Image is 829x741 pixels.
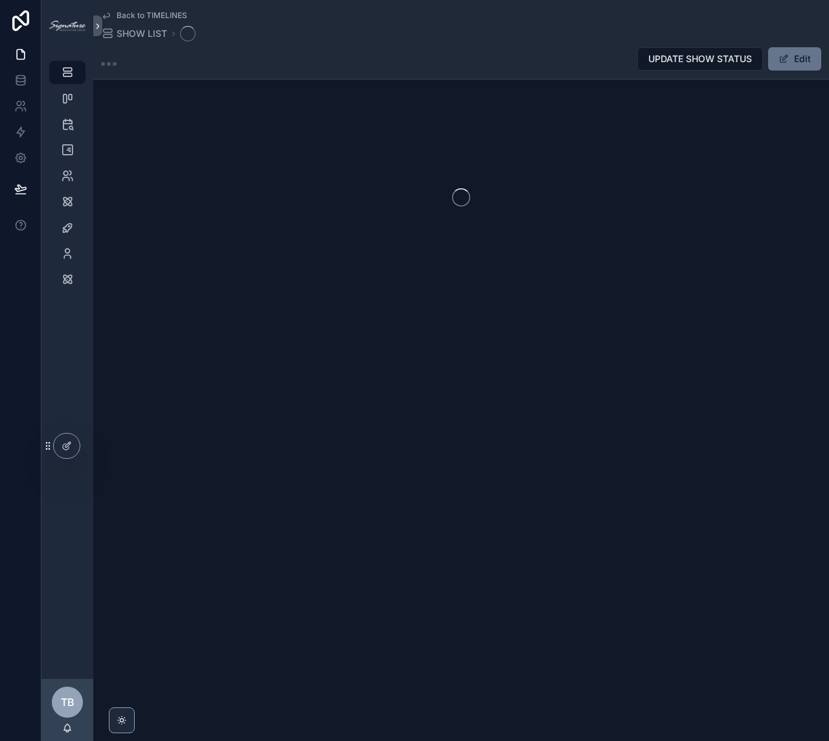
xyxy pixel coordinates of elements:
span: UPDATE SHOW STATUS [648,52,752,65]
button: Edit [768,47,821,71]
a: Back to TIMELINES [101,10,187,21]
span: TB [61,694,74,710]
div: scrollable content [41,52,93,308]
span: SHOW LIST [117,27,167,40]
a: SHOW LIST [101,27,167,40]
button: UPDATE SHOW STATUS [637,47,763,71]
img: App logo [49,21,85,31]
span: Back to TIMELINES [117,10,187,21]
